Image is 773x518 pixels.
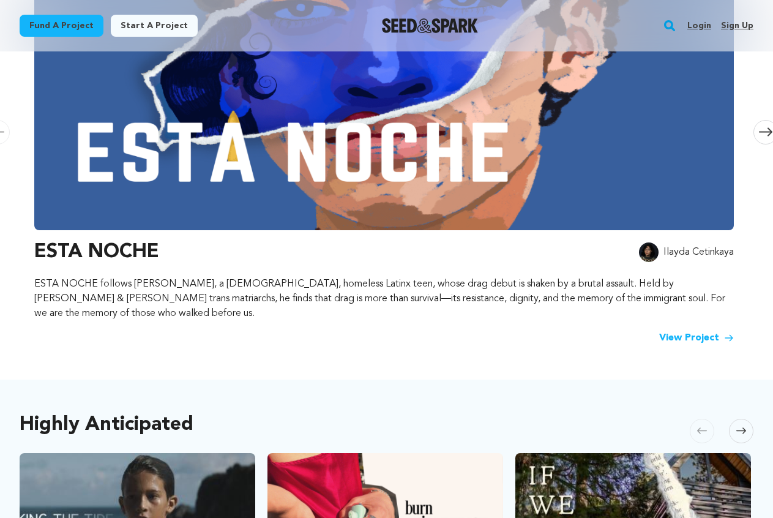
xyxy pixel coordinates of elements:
[721,16,753,36] a: Sign up
[20,416,193,434] h2: Highly Anticipated
[639,242,659,262] img: 2560246e7f205256.jpg
[382,18,478,33] img: Seed&Spark Logo Dark Mode
[34,277,734,321] p: ESTA NOCHE follows [PERSON_NAME], a [DEMOGRAPHIC_DATA], homeless Latinx teen, whose drag debut is...
[687,16,711,36] a: Login
[111,15,198,37] a: Start a project
[20,15,103,37] a: Fund a project
[34,238,159,267] h3: ESTA NOCHE
[382,18,478,33] a: Seed&Spark Homepage
[659,331,734,345] a: View Project
[663,245,734,260] p: Ilayda Cetinkaya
